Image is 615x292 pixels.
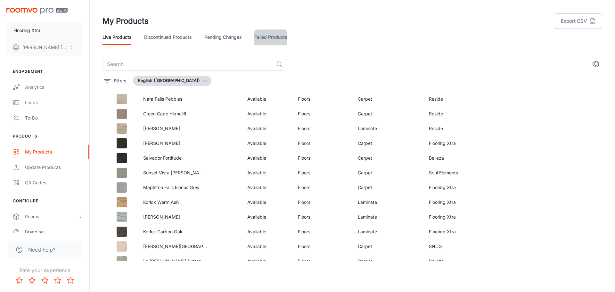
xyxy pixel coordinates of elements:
p: [PERSON_NAME] [143,140,207,147]
td: Reside [424,106,485,121]
td: Laminate [353,195,424,210]
td: Floors [293,224,353,239]
a: Pending Changes [204,29,242,45]
td: Available [242,106,293,121]
div: Branding [25,229,83,236]
p: [PERSON_NAME] [143,213,207,221]
div: QR Codes [25,179,83,186]
p: Filters [114,77,126,84]
td: Available [242,210,293,224]
td: Available [242,180,293,195]
p: Salvador Fortitude [143,154,207,162]
a: Failed Products [254,29,287,45]
div: Rooms [25,213,78,220]
td: Reside [424,121,485,136]
td: Floors [293,210,353,224]
td: Carpet [353,165,424,180]
div: My Products [25,148,83,155]
td: Laminate [353,121,424,136]
td: Available [242,195,293,210]
button: Export CSV [554,13,602,29]
td: Floors [293,136,353,151]
td: Laminate [353,224,424,239]
p: Sunset Vista [PERSON_NAME] [143,169,207,176]
td: Available [242,151,293,165]
p: Mapleton Falls Elanus Grey [143,184,207,191]
td: Floors [293,151,353,165]
td: Flooring Xtra [424,195,485,210]
p: La [PERSON_NAME] Butter Pecan [143,258,207,265]
p: [PERSON_NAME][GEOGRAPHIC_DATA] [143,243,207,250]
button: Rate 5 star [64,274,77,287]
td: Carpet [353,136,424,151]
p: Rate your experience [5,266,84,274]
input: Search [102,58,274,71]
td: Floors [293,92,353,106]
td: Available [242,121,293,136]
td: Floors [293,180,353,195]
td: Flooring Xtra [424,136,485,151]
p: Green Cape Highcliff [143,110,207,117]
div: To-do [25,114,83,121]
button: Rate 3 star [38,274,51,287]
p: [PERSON_NAME] [143,125,207,132]
img: Roomvo PRO Beta [6,8,68,14]
p: [PERSON_NAME] [PERSON_NAME] [22,44,68,51]
button: English ([GEOGRAPHIC_DATA]) [133,76,211,86]
h1: My Products [102,15,149,27]
p: Korlok Carbon Oak [143,228,207,235]
td: Carpet [353,239,424,254]
td: Carpet [353,92,424,106]
td: Belleza [424,254,485,269]
td: Floors [293,254,353,269]
a: Live Products [102,29,131,45]
a: Discontinued Products [144,29,192,45]
td: Available [242,136,293,151]
div: Leads [25,99,83,106]
button: settings [589,58,602,71]
div: Update Products [25,164,83,171]
button: filter [102,76,128,86]
td: Soul Elements [424,165,485,180]
div: Analytics [25,84,83,91]
td: Floors [293,239,353,254]
td: Carpet [353,106,424,121]
td: Carpet [353,254,424,269]
td: Belleza [424,151,485,165]
td: Available [242,239,293,254]
td: Available [242,92,293,106]
button: Rate 4 star [51,274,64,287]
button: Flooring Xtra [6,22,83,39]
p: Korlok Warm Ash [143,199,207,206]
td: Laminate [353,210,424,224]
td: SNUG [424,239,485,254]
td: Available [242,224,293,239]
td: Available [242,165,293,180]
td: Flooring Xtra [424,210,485,224]
span: Need help? [28,246,55,254]
p: Nara Falls Pebbles [143,96,207,103]
button: Rate 2 star [26,274,38,287]
td: Reside [424,92,485,106]
td: Flooring Xtra [424,224,485,239]
td: Floors [293,106,353,121]
td: Available [242,254,293,269]
td: Carpet [353,180,424,195]
button: [PERSON_NAME] [PERSON_NAME] [6,39,83,56]
td: Floors [293,165,353,180]
td: Carpet [353,151,424,165]
td: Floors [293,195,353,210]
button: Rate 1 star [13,274,26,287]
p: Flooring Xtra [13,27,40,34]
td: Flooring Xtra [424,180,485,195]
td: Floors [293,121,353,136]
